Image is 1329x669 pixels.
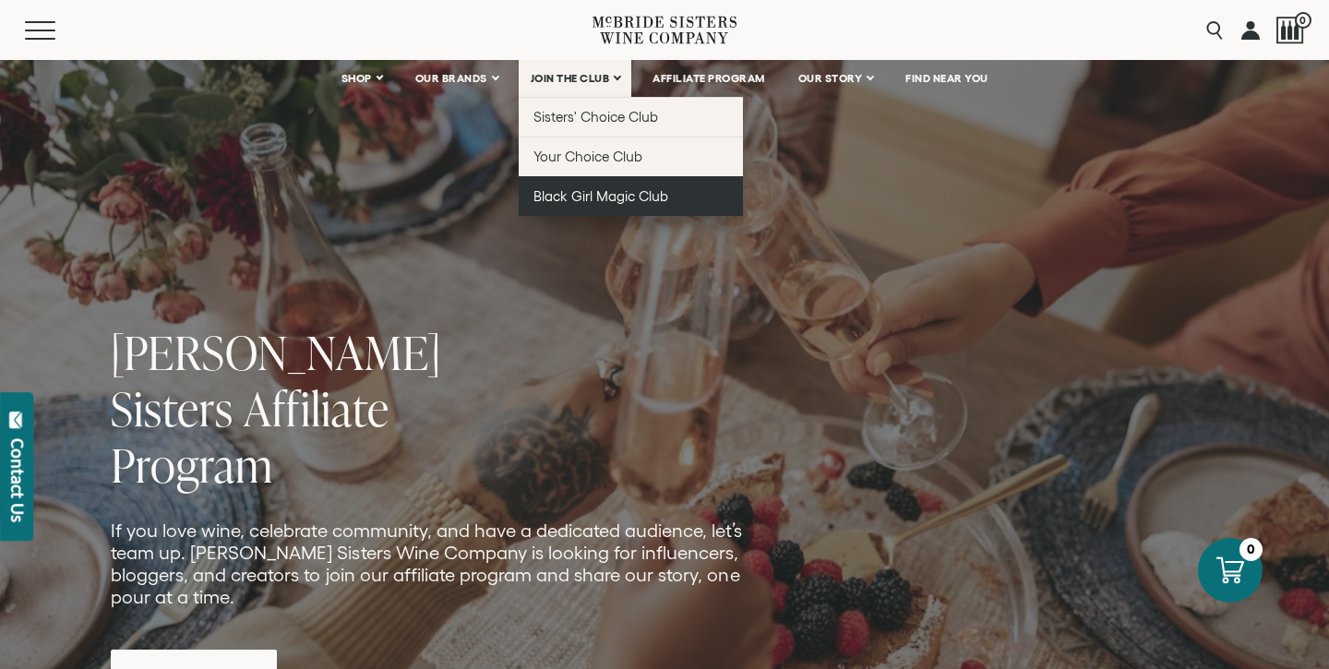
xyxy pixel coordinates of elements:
[329,60,394,97] a: SHOP
[798,72,863,85] span: OUR STORY
[893,60,1000,97] a: FIND NEAR YOU
[533,109,658,125] span: Sisters' Choice Club
[403,60,509,97] a: OUR BRANDS
[111,520,746,608] p: If you love wine, celebrate community, and have a dedicated audience, let’s team up. [PERSON_NAME...
[519,176,743,216] a: Black Girl Magic Club
[519,60,632,97] a: JOIN THE CLUB
[531,72,610,85] span: JOIN THE CLUB
[653,72,765,85] span: AFFILIATE PROGRAM
[111,320,441,384] span: [PERSON_NAME]
[244,376,389,440] span: Affiliate
[341,72,373,85] span: SHOP
[533,149,642,164] span: Your Choice Club
[25,21,91,40] button: Mobile Menu Trigger
[519,97,743,137] a: Sisters' Choice Club
[533,188,668,204] span: Black Girl Magic Club
[519,137,743,176] a: Your Choice Club
[1295,12,1311,29] span: 0
[905,72,988,85] span: FIND NEAR YOU
[8,438,27,522] div: Contact Us
[786,60,885,97] a: OUR STORY
[1239,538,1263,561] div: 0
[111,433,273,496] span: Program
[415,72,487,85] span: OUR BRANDS
[111,376,233,440] span: Sisters
[641,60,777,97] a: AFFILIATE PROGRAM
